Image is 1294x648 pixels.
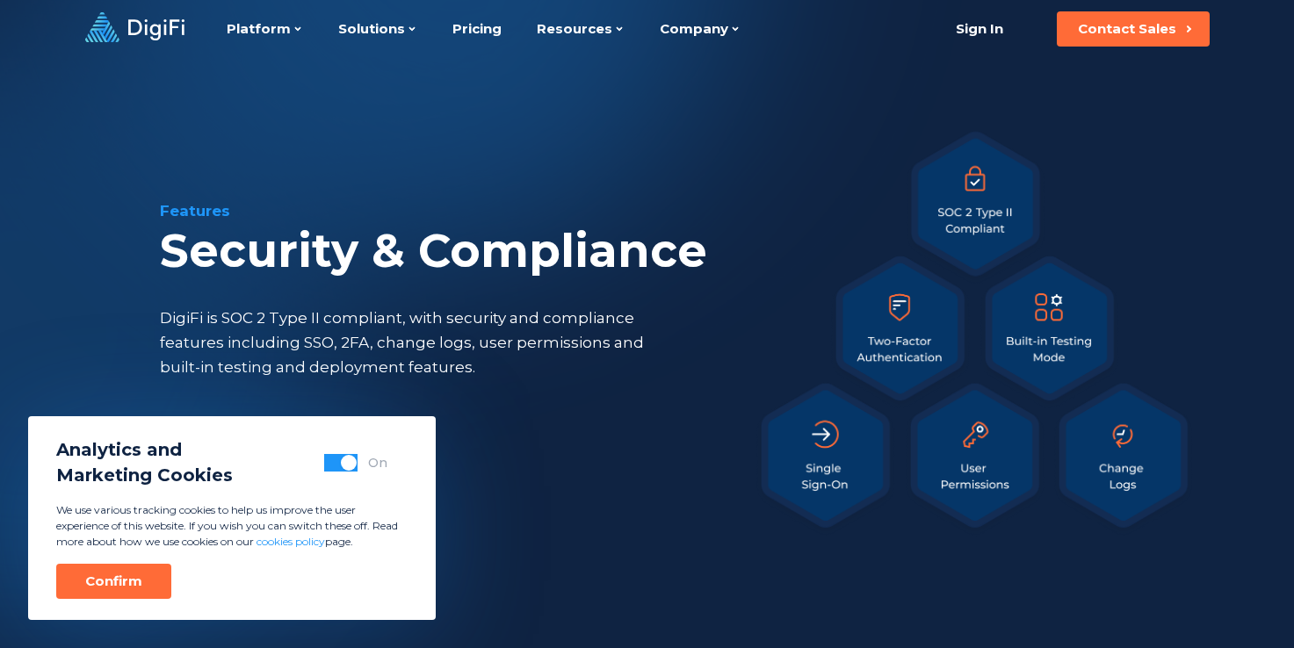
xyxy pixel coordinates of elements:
p: We use various tracking cookies to help us improve the user experience of this website. If you wi... [56,502,408,550]
span: Analytics and [56,437,233,463]
a: cookies policy [257,535,325,548]
div: Security & Compliance [160,225,739,277]
div: Features [160,200,739,221]
div: Confirm [85,572,142,590]
a: Sign In [935,11,1025,47]
div: On [368,454,387,472]
button: Confirm [56,564,171,599]
div: DigiFi is SOC 2 Type II compliant, with security and compliance features including SSO, 2FA, chan... [160,306,659,379]
div: Contact Sales [1078,20,1176,38]
button: Contact Sales [1057,11,1210,47]
span: Marketing Cookies [56,463,233,488]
